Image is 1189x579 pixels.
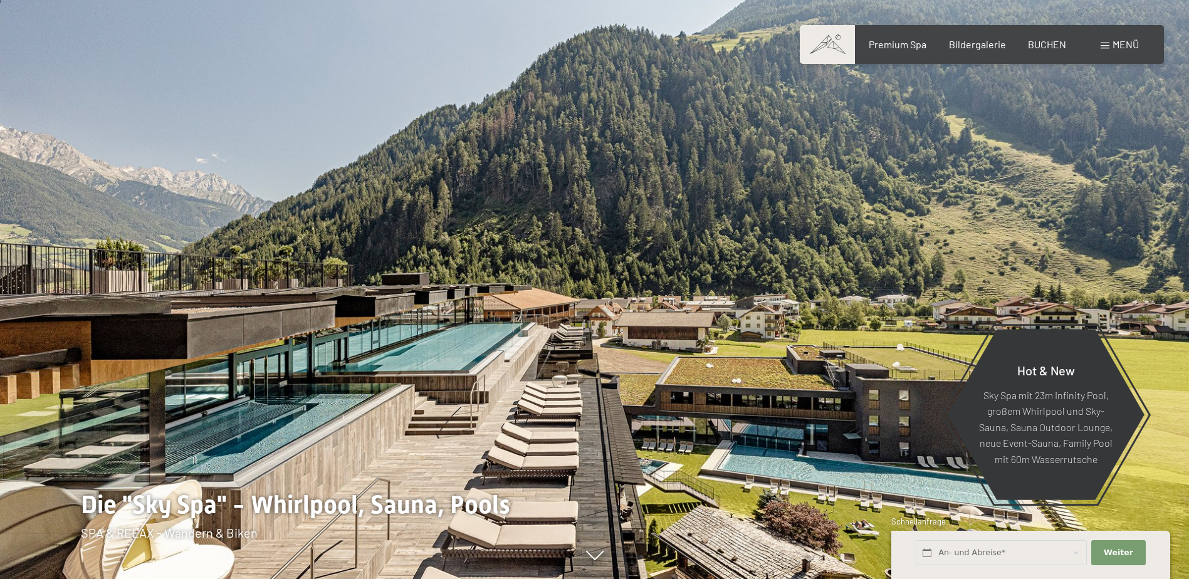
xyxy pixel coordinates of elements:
a: Bildergalerie [949,38,1006,50]
span: Hot & New [1017,362,1075,377]
span: Menü [1113,38,1139,50]
p: Sky Spa mit 23m Infinity Pool, großem Whirlpool und Sky-Sauna, Sauna Outdoor Lounge, neue Event-S... [978,387,1114,467]
a: Hot & New Sky Spa mit 23m Infinity Pool, großem Whirlpool und Sky-Sauna, Sauna Outdoor Lounge, ne... [946,328,1145,501]
a: Premium Spa [869,38,926,50]
span: Weiter [1104,547,1133,558]
a: BUCHEN [1028,38,1066,50]
span: Schnellanfrage [891,516,946,526]
button: Weiter [1091,540,1145,566]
